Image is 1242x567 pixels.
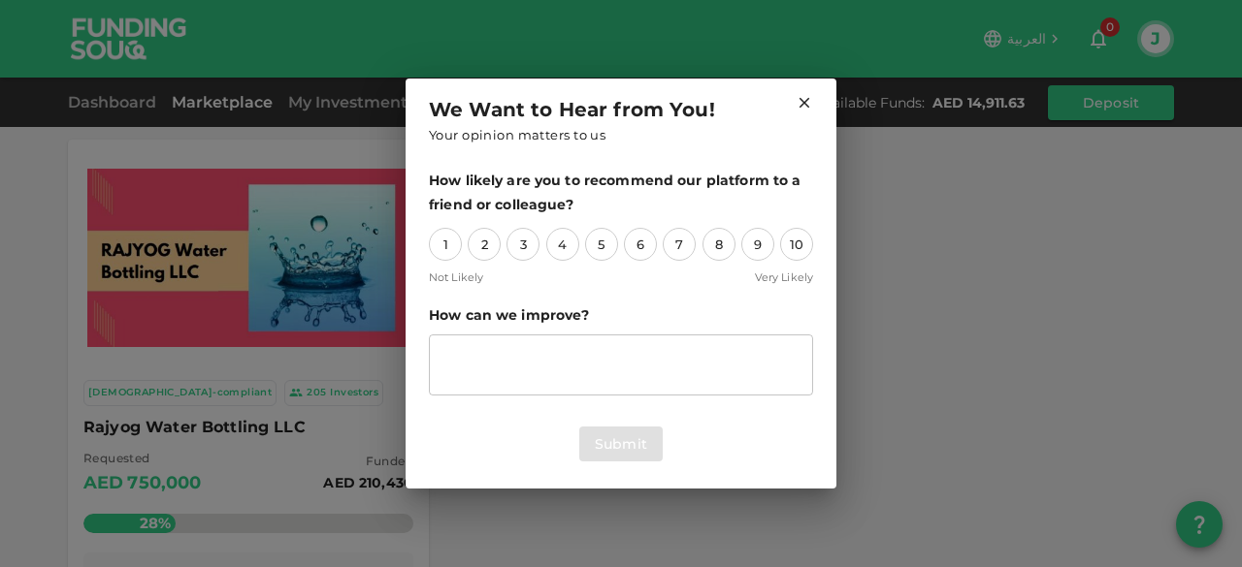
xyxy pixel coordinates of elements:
[429,228,462,261] div: 1
[429,334,813,395] div: suggestion
[663,228,696,261] div: 7
[546,228,579,261] div: 4
[703,228,735,261] div: 8
[429,303,813,328] span: How can we improve?
[780,228,813,261] div: 10
[429,94,715,125] span: We Want to Hear from You!
[585,228,618,261] div: 5
[755,268,813,287] span: Very Likely
[624,228,657,261] div: 6
[429,268,483,287] span: Not Likely
[429,125,605,146] span: Your opinion matters to us
[429,169,813,216] span: How likely are you to recommend our platform to a friend or colleague?
[442,343,800,388] textarea: suggestion
[507,228,539,261] div: 3
[741,228,774,261] div: 9
[468,228,501,261] div: 2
